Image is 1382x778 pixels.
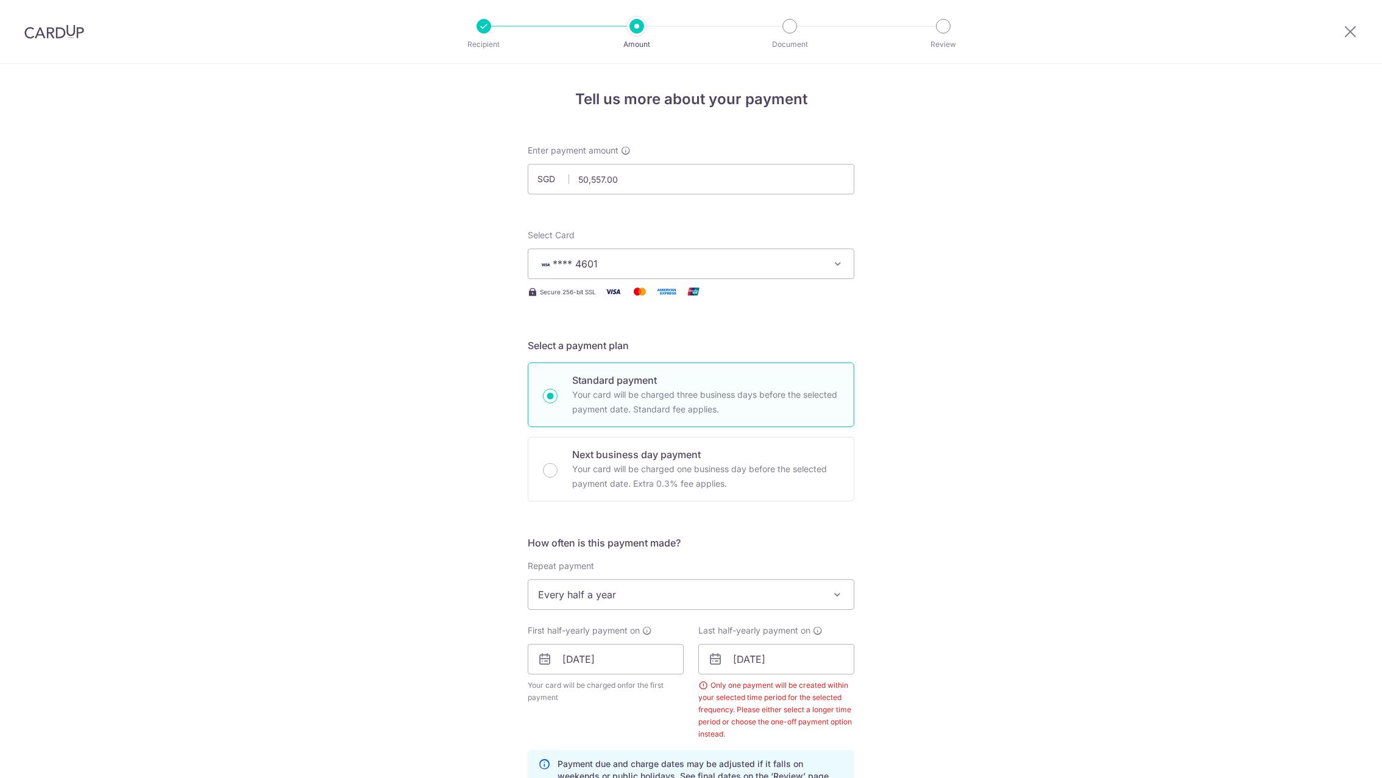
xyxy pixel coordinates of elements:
img: Mastercard [628,284,652,299]
h4: Tell us more about your payment [528,88,854,110]
img: CardUp [24,24,84,39]
p: Your card will be charged one business day before the selected payment date. Extra 0.3% fee applies. [572,462,839,491]
p: Amount [592,38,682,51]
input: DD / MM / YYYY [698,644,854,674]
p: Recipient [439,38,529,51]
div: Only one payment will be created within your selected time period for the selected frequency. Ple... [698,679,854,740]
img: VISA [538,260,553,269]
img: American Express [654,284,679,299]
span: Last half-yearly payment on [698,624,810,637]
span: translation missing: en.payables.payment_networks.credit_card.summary.labels.select_card [528,230,575,240]
input: 0.00 [528,164,854,194]
h5: Select a payment plan [528,338,854,353]
p: Review [898,38,988,51]
img: Union Pay [681,284,706,299]
span: First half-yearly payment on [528,624,640,637]
span: Secure 256-bit SSL [540,287,596,297]
span: Every half a year [528,580,854,609]
iframe: Opens a widget where you can find more information [1304,741,1370,772]
span: Your card will be charged on [528,679,684,704]
span: SGD [537,173,569,185]
p: Next business day payment [572,447,839,462]
input: DD / MM / YYYY [528,644,684,674]
h5: How often is this payment made? [528,536,854,550]
p: Document [745,38,835,51]
img: Visa [601,284,625,299]
span: Enter payment amount [528,144,618,157]
label: Repeat payment [528,560,594,572]
p: Your card will be charged three business days before the selected payment date. Standard fee appl... [572,387,839,417]
p: Standard payment [572,373,839,387]
span: Every half a year [528,579,854,610]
